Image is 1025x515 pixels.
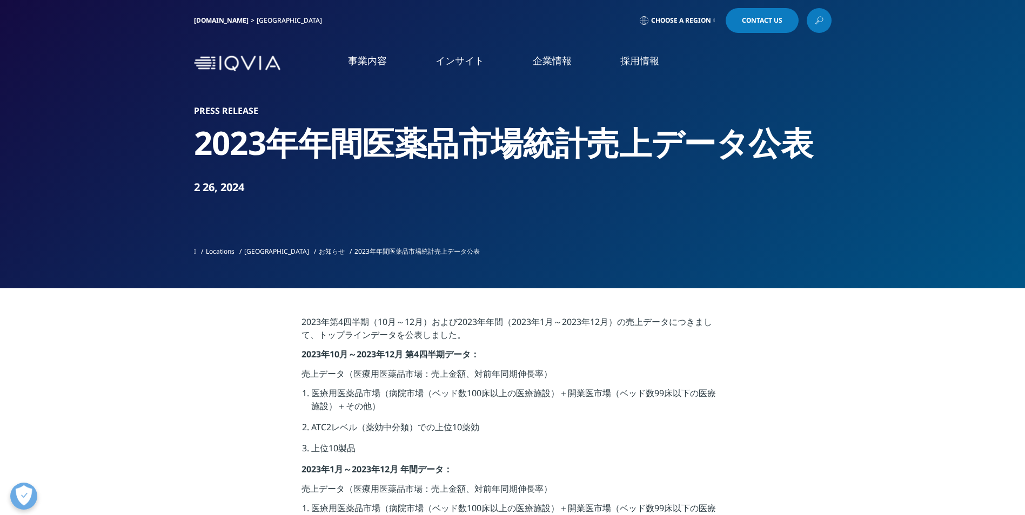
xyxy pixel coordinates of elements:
span: 2023年年間医薬品市場統計売上データ公表 [354,247,480,256]
nav: Primary [285,38,832,89]
a: [GEOGRAPHIC_DATA] [244,247,309,256]
a: 事業内容 [348,54,387,67]
h2: 2023年年間医薬品市場統計売上データ公表 [194,123,832,163]
div: 2 26, 2024 [194,180,832,195]
li: 上位10製品 [311,442,723,463]
button: 優先設定センターを開く [10,483,37,510]
a: 採用情報 [620,54,659,67]
a: [DOMAIN_NAME] [194,16,249,25]
p: 2023年第4四半期（10月～12月）および2023年年間（2023年1月～2023年12月）の売上データにつきまして、トップラインデータを公表しました。 [302,315,723,348]
a: インサイト [436,54,484,67]
a: Locations [206,247,235,256]
p: 売上データ（医療用医薬品市場：売上金額、対前年同期伸長率） [302,367,723,387]
div: [GEOGRAPHIC_DATA] [257,16,326,25]
a: お知らせ [319,247,345,256]
li: 医療用医薬品市場（病院市場（ベッド数100床以上の医療施設）＋開業医市場（ベッド数99床以下の医療施設）＋その他） [311,387,723,421]
strong: 2023年1月～2023年12月 年間データ： [302,463,452,475]
p: 売上データ（医療用医薬品市場：売上金額、対前年同期伸長率） [302,482,723,502]
strong: 2023年10月～2023年12月 第4四半期データ： [302,348,479,360]
a: 企業情報 [533,54,572,67]
span: Choose a Region [651,16,711,25]
h1: Press Release [194,105,832,116]
a: Contact Us [726,8,799,33]
li: ATC2レベル（薬効中分類）での上位10薬効 [311,421,723,442]
span: Contact Us [742,17,782,24]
